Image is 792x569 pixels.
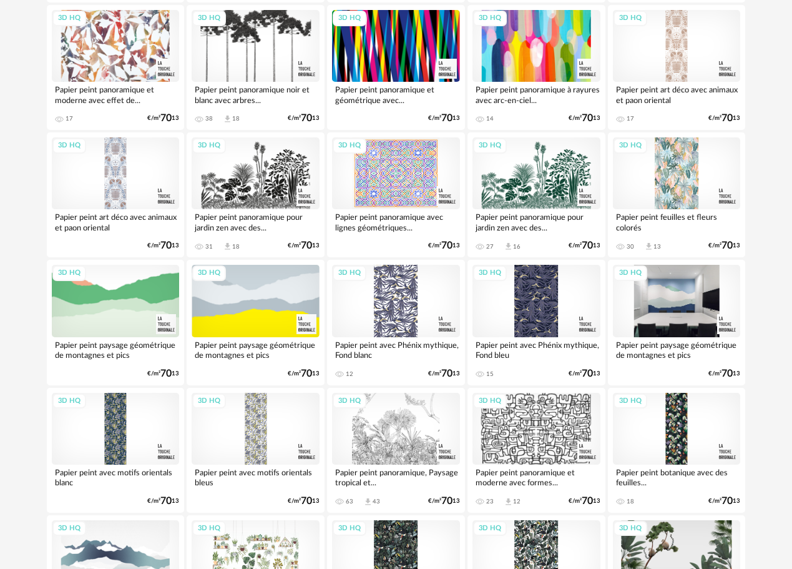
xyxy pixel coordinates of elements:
span: 70 [301,497,312,505]
div: €/m² 13 [288,114,320,122]
span: 70 [721,114,733,122]
span: Download icon [223,242,232,251]
div: Papier peint paysage géométrique de montagnes et pics [52,337,180,362]
div: 14 [486,115,494,122]
span: 70 [441,242,452,250]
a: 3D HQ Papier peint feuilles et fleurs colorés 30 Download icon 13 €/m²7013 [608,132,746,257]
div: Papier peint paysage géométrique de montagnes et pics [192,337,320,362]
span: 70 [441,370,452,378]
div: Papier peint panoramique et moderne avec effet de... [52,82,180,107]
div: 3D HQ [614,521,647,537]
span: 70 [721,370,733,378]
div: €/m² 13 [147,114,179,122]
a: 3D HQ Papier peint paysage géométrique de montagnes et pics €/m²7013 [608,260,746,385]
div: €/m² 13 [288,370,320,378]
span: Download icon [363,497,373,507]
div: €/m² 13 [147,497,179,505]
a: 3D HQ Papier peint art déco avec animaux et paon oriental 17 €/m²7013 [608,5,746,130]
div: 3D HQ [333,265,366,281]
div: 3D HQ [614,11,647,26]
a: 3D HQ Papier peint panoramique avec lignes géométriques... €/m²7013 [327,132,465,257]
div: 12 [346,370,353,378]
div: €/m² 13 [428,242,460,250]
a: 3D HQ Papier peint avec motifs orientals bleus €/m²7013 [187,388,325,513]
a: 3D HQ Papier peint panoramique à rayures avec arc-en-ciel... 14 €/m²7013 [467,5,605,130]
div: 3D HQ [333,138,366,154]
div: €/m² 13 [288,242,320,250]
div: Papier peint avec motifs orientals blanc [52,465,180,490]
div: €/m² 13 [569,370,600,378]
span: 70 [160,242,172,250]
div: 3D HQ [192,11,226,26]
div: 3D HQ [473,521,507,537]
span: Download icon [223,114,232,124]
div: Papier peint panoramique noir et blanc avec arbres... [192,82,320,107]
div: Papier peint panoramique et moderne avec formes... [472,465,600,490]
div: 3D HQ [52,393,86,409]
div: Papier peint paysage géométrique de montagnes et pics [613,337,741,362]
div: 3D HQ [333,11,366,26]
span: 70 [301,370,312,378]
div: Papier peint panoramique avec lignes géométriques... [332,209,460,234]
div: 18 [232,115,240,122]
div: Papier peint art déco avec animaux et paon oriental [52,209,180,234]
div: 3D HQ [614,393,647,409]
span: 70 [721,497,733,505]
div: 3D HQ [473,265,507,281]
div: 3D HQ [192,393,226,409]
div: Papier peint botanique avec des feuilles... [613,465,741,490]
div: 17 [627,115,634,122]
span: 70 [301,114,312,122]
div: €/m² 13 [569,497,600,505]
span: 70 [582,370,593,378]
a: 3D HQ Papier peint avec Phénix mythique, Fond blanc 12 €/m²7013 [327,260,465,385]
span: 70 [582,242,593,250]
div: €/m² 13 [428,497,460,505]
div: €/m² 13 [569,114,600,122]
div: €/m² 13 [288,497,320,505]
a: 3D HQ Papier peint botanique avec des feuilles... 18 €/m²7013 [608,388,746,513]
div: Papier peint panoramique, Paysage tropical et... [332,465,460,490]
span: 70 [160,114,172,122]
div: 3D HQ [473,138,507,154]
div: Papier peint feuilles et fleurs colorés [613,209,741,234]
div: 13 [653,243,661,250]
a: 3D HQ Papier peint panoramique et moderne avec effet de... 17 €/m²7013 [47,5,185,130]
div: Papier peint art déco avec animaux et paon oriental [613,82,741,107]
a: 3D HQ Papier peint art déco avec animaux et paon oriental €/m²7013 [47,132,185,257]
div: 18 [232,243,240,250]
span: 70 [160,497,172,505]
span: 70 [441,497,452,505]
a: 3D HQ Papier peint avec Phénix mythique, Fond bleu 15 €/m²7013 [467,260,605,385]
div: Papier peint panoramique pour jardin zen avec des... [472,209,600,234]
span: Download icon [504,242,513,251]
div: 23 [486,498,494,505]
a: 3D HQ Papier peint panoramique, Paysage tropical et... 63 Download icon 43 €/m²7013 [327,388,465,513]
a: 3D HQ Papier peint avec motifs orientals blanc €/m²7013 [47,388,185,513]
div: €/m² 13 [708,242,740,250]
div: 3D HQ [52,265,86,281]
div: Papier peint avec Phénix mythique, Fond bleu [472,337,600,362]
div: 27 [486,243,494,250]
div: 3D HQ [614,265,647,281]
span: Download icon [504,497,513,507]
div: 3D HQ [192,265,226,281]
div: 17 [66,115,73,122]
div: 3D HQ [614,138,647,154]
span: 70 [582,114,593,122]
div: 3D HQ [473,393,507,409]
div: €/m² 13 [708,114,740,122]
div: Papier peint avec Phénix mythique, Fond blanc [332,337,460,362]
div: 16 [513,243,521,250]
div: 38 [205,115,213,122]
div: 3D HQ [333,393,366,409]
div: Papier peint panoramique à rayures avec arc-en-ciel... [472,82,600,107]
a: 3D HQ Papier peint paysage géométrique de montagnes et pics €/m²7013 [47,260,185,385]
a: 3D HQ Papier peint panoramique et géométrique avec... €/m²7013 [327,5,465,130]
div: 3D HQ [192,521,226,537]
span: 70 [721,242,733,250]
div: 12 [513,498,521,505]
div: €/m² 13 [147,242,179,250]
div: 15 [486,370,494,378]
div: 3D HQ [473,11,507,26]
